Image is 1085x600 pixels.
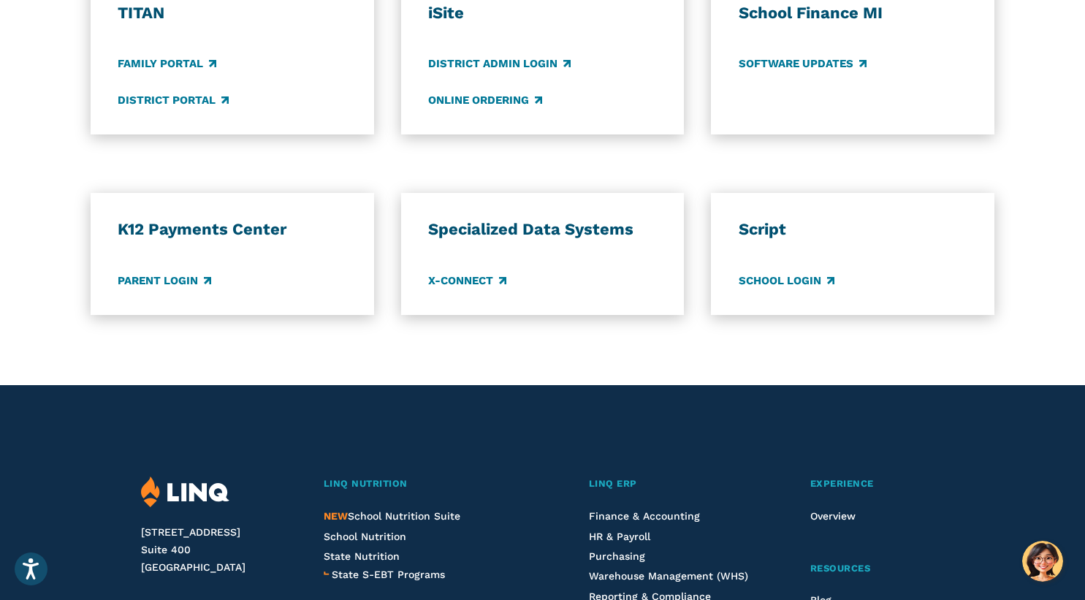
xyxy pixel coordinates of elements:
h3: K12 Payments Center [118,219,346,240]
a: Overview [810,510,856,522]
a: NEWSchool Nutrition Suite [324,510,460,522]
button: Hello, have a question? Let’s chat. [1022,541,1063,582]
a: School Login [739,273,834,289]
a: LINQ ERP [589,476,751,492]
span: Experience [810,478,874,489]
a: School Nutrition [324,531,406,542]
a: Warehouse Management (WHS) [589,570,748,582]
a: X-Connect [428,273,506,289]
a: Resources [810,561,944,577]
a: Experience [810,476,944,492]
a: Online Ordering [428,92,542,108]
a: Finance & Accounting [589,510,700,522]
h3: TITAN [118,3,346,23]
a: State Nutrition [324,550,400,562]
a: Software Updates [739,56,867,72]
a: LINQ Nutrition [324,476,529,492]
a: State S-EBT Programs [332,566,445,582]
span: LINQ Nutrition [324,478,408,489]
span: State S-EBT Programs [332,569,445,580]
span: School Nutrition Suite [324,510,460,522]
a: District Admin Login [428,56,571,72]
a: HR & Payroll [589,531,650,542]
h3: Specialized Data Systems [428,219,657,240]
a: Parent Login [118,273,211,289]
a: District Portal [118,92,229,108]
a: Family Portal [118,56,216,72]
h3: School Finance MI [739,3,967,23]
h3: Script [739,219,967,240]
span: NEW [324,510,348,522]
span: LINQ ERP [589,478,637,489]
address: [STREET_ADDRESS] Suite 400 [GEOGRAPHIC_DATA] [141,524,296,576]
img: LINQ | K‑12 Software [141,476,229,508]
h3: iSite [428,3,657,23]
a: Purchasing [589,550,645,562]
span: Resources [810,563,871,574]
